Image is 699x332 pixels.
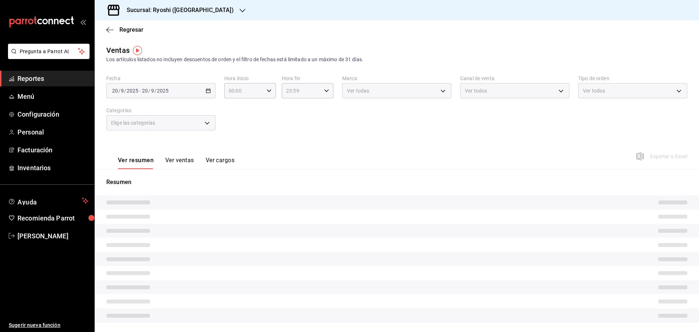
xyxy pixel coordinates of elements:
label: Canal de venta [460,76,569,81]
span: Sugerir nueva función [9,321,88,329]
span: Menú [17,91,88,101]
span: Configuración [17,109,88,119]
label: Tipo de orden [578,76,687,81]
div: navigation tabs [118,157,234,169]
button: Ver resumen [118,157,154,169]
img: Tooltip marker [133,46,142,55]
a: Pregunta a Parrot AI [5,53,90,60]
input: -- [151,88,154,94]
label: Hora inicio [224,76,276,81]
input: -- [142,88,148,94]
button: open_drawer_menu [80,19,86,25]
button: Pregunta a Parrot AI [8,44,90,59]
input: -- [112,88,118,94]
span: [PERSON_NAME] [17,231,88,241]
span: Recomienda Parrot [17,213,88,223]
span: Inventarios [17,163,88,173]
span: Ver todos [583,87,605,94]
span: / [118,88,121,94]
h3: Sucursal: Ryoshi ([GEOGRAPHIC_DATA]) [121,6,234,15]
span: Personal [17,127,88,137]
label: Categorías [106,108,216,113]
span: Elige las categorías [111,119,155,126]
span: Ayuda [17,196,79,205]
span: Reportes [17,74,88,83]
span: / [154,88,157,94]
span: Ver todos [465,87,487,94]
span: / [148,88,150,94]
input: ---- [126,88,139,94]
span: Pregunta a Parrot AI [20,48,78,55]
button: Regresar [106,26,143,33]
button: Ver ventas [165,157,194,169]
span: - [139,88,141,94]
span: / [124,88,126,94]
label: Hora fin [282,76,333,81]
p: Resumen [106,178,687,187]
span: Facturación [17,145,88,155]
div: Ventas [106,45,130,56]
span: Regresar [119,26,143,33]
span: Ver todas [347,87,369,94]
input: ---- [157,88,169,94]
div: Los artículos listados no incluyen descuentos de orden y el filtro de fechas está limitado a un m... [106,56,687,63]
input: -- [121,88,124,94]
label: Marca [342,76,451,81]
button: Ver cargos [206,157,235,169]
label: Fecha [106,76,216,81]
